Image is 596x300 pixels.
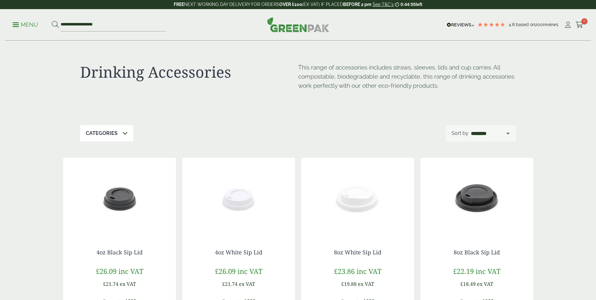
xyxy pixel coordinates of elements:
span: 0 [581,18,588,25]
p: Menu [13,21,38,29]
a: 0 [576,20,583,30]
span: £18.49 [460,281,476,287]
a: 4oz Black Sip Lid [96,248,143,256]
span: inc VAT [118,266,143,276]
span: £26.09 [96,266,117,276]
span: 0:44:55 [401,2,416,7]
div: 4.79 Stars [477,22,506,27]
a: Menu [13,21,38,27]
span: reviews [543,22,558,27]
img: REVIEWS.io [447,23,474,27]
p: This range of accessories includes straws, sleeves, lids and cup carries. All compostable, biodeg... [298,63,516,90]
p: Sort by [451,130,468,137]
span: left [416,2,422,7]
span: ex VAT [477,281,493,287]
span: inc VAT [238,266,262,276]
img: 4oz White Sip Lid [182,158,295,236]
strong: FREE [174,2,184,7]
a: 8oz White Sip Lid [334,248,381,256]
span: £21.74 [103,281,118,287]
span: £23.86 [334,266,355,276]
span: £19.88 [341,281,357,287]
img: 8oz Black Sip Lid [420,158,533,236]
img: 4oz Black Slip Lid [63,158,176,236]
span: Based on [516,22,535,27]
span: inc VAT [476,266,500,276]
span: 4.8 [509,22,516,27]
span: ex VAT [239,281,255,287]
p: Categories [86,130,118,137]
select: Shop order [470,130,511,137]
span: 200 [535,22,543,27]
span: ex VAT [120,281,136,287]
span: £22.19 [453,266,474,276]
a: 8oz Black Sip Lid [454,248,500,256]
strong: BEFORE 2 pm [343,2,371,7]
h1: Drinking Accessories [80,63,298,81]
span: £21.74 [222,281,238,287]
span: ex VAT [358,281,374,287]
i: Cart [576,22,583,28]
img: 8oz White Sip Lid [301,158,414,236]
span: £26.09 [215,266,236,276]
a: 4oz White Sip Lid [215,248,262,256]
img: GreenPak Supplies [267,17,329,32]
span: inc VAT [357,266,381,276]
strong: OVER £100 [279,2,302,7]
i: My Account [564,22,572,28]
a: See T&C's [373,2,394,7]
